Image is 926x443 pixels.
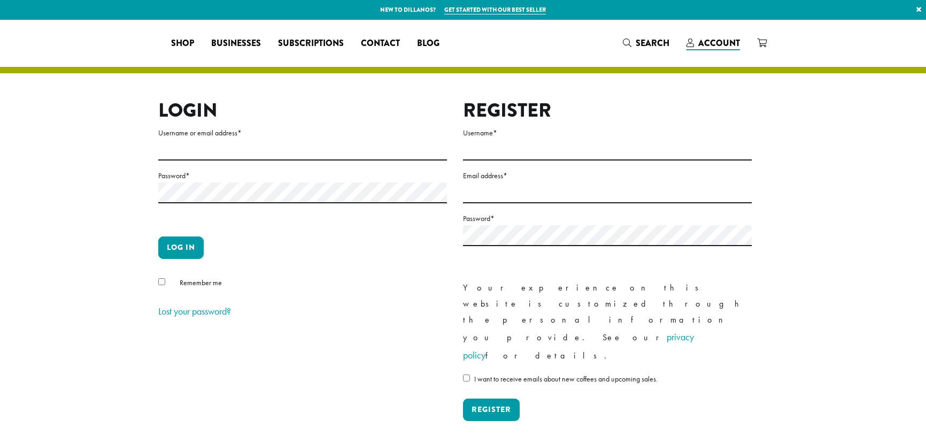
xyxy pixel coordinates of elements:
[463,169,752,182] label: Email address
[463,126,752,140] label: Username
[163,35,203,52] a: Shop
[463,399,520,421] button: Register
[158,126,447,140] label: Username or email address
[463,99,752,122] h2: Register
[614,34,678,52] a: Search
[444,5,546,14] a: Get started with our best seller
[180,278,222,287] span: Remember me
[158,99,447,122] h2: Login
[417,37,439,50] span: Blog
[211,37,261,50] span: Businesses
[463,331,694,361] a: privacy policy
[636,37,669,49] span: Search
[158,236,204,259] button: Log in
[278,37,344,50] span: Subscriptions
[158,169,447,182] label: Password
[361,37,400,50] span: Contact
[171,37,194,50] span: Shop
[463,280,752,364] p: Your experience on this website is customized through the personal information you provide. See o...
[474,374,658,384] span: I want to receive emails about new coffees and upcoming sales.
[158,305,231,317] a: Lost your password?
[463,212,752,225] label: Password
[463,375,470,381] input: I want to receive emails about new coffees and upcoming sales.
[698,37,740,49] span: Account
